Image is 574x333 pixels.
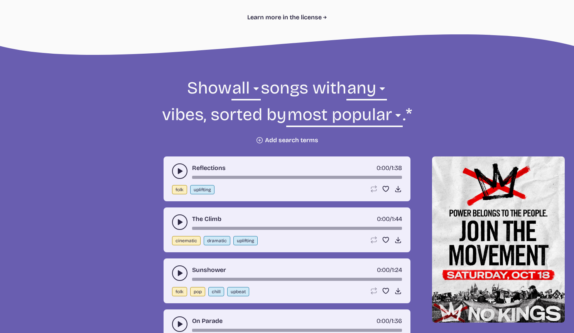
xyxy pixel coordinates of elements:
a: Sunshower [192,265,226,275]
button: Favorite [382,287,390,295]
a: Learn more in the license [247,13,327,22]
button: play-pause toggle [172,265,187,281]
span: 1:38 [392,164,402,172]
button: folk [172,287,187,296]
form: Show songs with vibes, sorted by . [77,77,497,144]
button: dramatic [204,236,230,245]
button: uplifting [190,185,214,194]
div: / [376,163,402,173]
span: timer [377,215,390,223]
div: / [377,265,402,275]
a: Reflections [192,163,226,173]
a: The Climb [192,214,221,224]
button: upbeat [227,287,249,296]
span: 1:24 [392,266,402,274]
button: Favorite [382,185,390,193]
button: play-pause toggle [172,214,187,230]
span: 1:36 [392,317,402,325]
select: sorting [286,104,402,130]
button: play-pause toggle [172,316,187,332]
span: 1:44 [392,215,402,223]
button: cinematic [172,236,201,245]
button: uplifting [233,236,258,245]
button: Loop [370,236,377,244]
div: song-time-bar [192,329,402,332]
button: Favorite [382,236,390,244]
span: timer [377,266,390,274]
div: / [377,214,402,224]
button: Loop [370,287,377,295]
button: pop [190,287,205,296]
img: Help save our democracy! [432,156,565,323]
a: On Parade [192,316,223,326]
span: timer [376,164,389,172]
button: chill [208,287,224,296]
span: timer [376,317,389,325]
button: play-pause toggle [172,163,187,179]
select: genre [231,77,261,104]
select: vibe [346,77,387,104]
button: Loop [370,185,377,193]
div: song-time-bar [192,176,402,179]
button: folk [172,185,187,194]
div: song-time-bar [192,227,402,230]
button: Add search terms [256,136,318,144]
div: song-time-bar [192,278,402,281]
div: / [376,316,402,326]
